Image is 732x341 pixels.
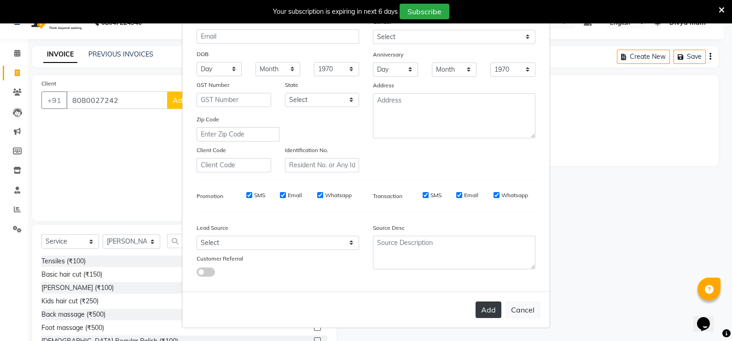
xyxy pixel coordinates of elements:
label: Promotion [197,192,223,200]
label: Whatsapp [501,191,528,199]
label: Zip Code [197,115,219,124]
input: Email [197,29,359,44]
label: Email [288,191,302,199]
label: Transaction [373,192,402,200]
label: Whatsapp [325,191,352,199]
label: Identification No. [285,146,328,154]
label: DOB [197,50,209,58]
label: Customer Referral [197,255,243,263]
input: Resident No. or Any Id [285,158,360,172]
div: Your subscription is expiring in next 6 days [273,7,398,17]
label: Anniversary [373,51,403,59]
iframe: chat widget [693,304,723,332]
label: Source Desc [373,224,405,232]
button: Cancel [505,301,540,318]
input: GST Number [197,93,271,107]
label: State [285,81,298,89]
button: Subscribe [400,4,449,19]
label: Lead Source [197,224,228,232]
label: Client Code [197,146,226,154]
input: Enter Zip Code [197,127,279,142]
label: SMS [430,191,442,199]
button: Add [476,301,501,318]
label: SMS [254,191,265,199]
input: Client Code [197,158,271,172]
label: GST Number [197,81,229,89]
label: Address [373,81,394,90]
label: Email [464,191,478,199]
